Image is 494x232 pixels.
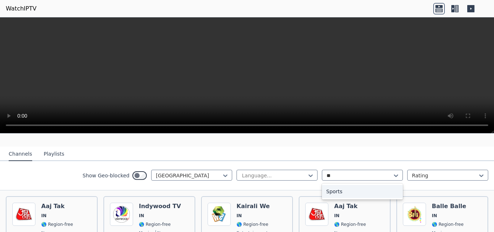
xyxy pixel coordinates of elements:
h6: Aaj Tak [41,203,73,210]
label: Show Geo-blocked [82,172,129,179]
span: IN [432,213,437,219]
h6: Balle Balle [432,203,466,210]
img: Aaj Tak [12,203,35,226]
span: IN [41,213,47,219]
span: 🌎 Region-free [139,222,171,227]
span: IN [334,213,340,219]
div: Sports [322,185,403,198]
h6: Kairali We [237,203,270,210]
span: IN [237,213,242,219]
img: Balle Balle [403,203,426,226]
button: Channels [9,147,32,161]
a: WatchIPTV [6,4,37,13]
span: 🌎 Region-free [41,222,73,227]
h6: Aaj Tak [334,203,366,210]
img: Aaj Tak [305,203,328,226]
span: 🌎 Region-free [432,222,464,227]
h6: Indywood TV [139,203,181,210]
button: Playlists [44,147,64,161]
img: Kairali We [208,203,231,226]
span: 🌎 Region-free [237,222,268,227]
img: Indywood TV [110,203,133,226]
span: 🌎 Region-free [334,222,366,227]
span: IN [139,213,144,219]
